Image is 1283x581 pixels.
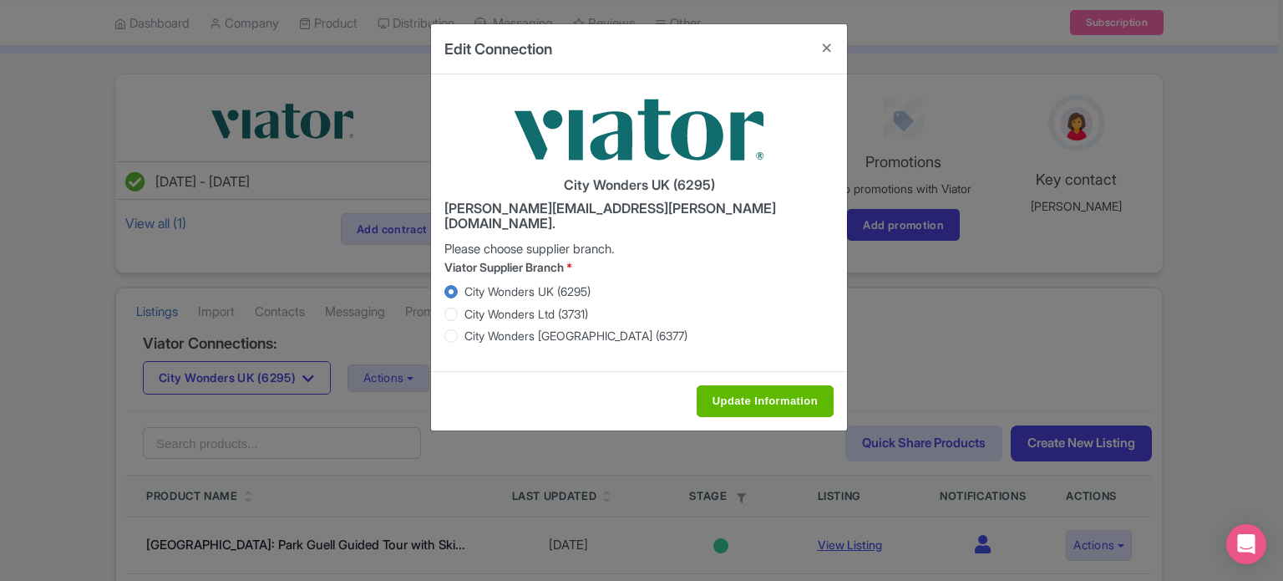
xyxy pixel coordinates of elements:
[464,305,588,323] label: City Wonders Ltd (3731)
[1226,524,1266,564] div: Open Intercom Messenger
[444,201,834,231] h4: [PERSON_NAME][EMAIL_ADDRESS][PERSON_NAME][DOMAIN_NAME].
[464,327,687,344] label: City Wonders [GEOGRAPHIC_DATA] (6377)
[444,178,834,193] h4: City Wonders UK (6295)
[807,24,847,72] button: Close
[444,240,834,259] p: Please choose supplier branch.
[464,283,591,300] label: City Wonders UK (6295)
[514,88,764,171] img: viator-9033d3fb01e0b80761764065a76b653a.png
[697,385,834,417] input: Update Information
[444,38,552,60] h4: Edit Connection
[444,260,564,274] span: Viator Supplier Branch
